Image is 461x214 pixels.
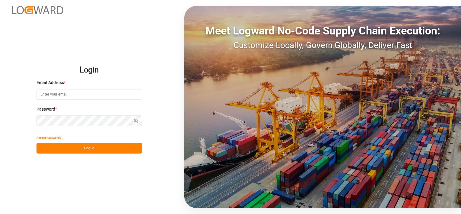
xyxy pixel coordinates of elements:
[12,6,63,14] img: Logward_new_orange.png
[37,106,55,112] span: Password
[184,23,461,39] div: Meet Logward No-Code Supply Chain Execution:
[37,60,142,80] h2: Login
[37,89,142,100] input: Enter your email
[37,79,64,86] span: Email Address
[37,132,61,143] button: Forgot Password?
[37,143,142,154] button: Log In
[184,39,461,52] div: Customize Locally, Govern Globally, Deliver Fast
